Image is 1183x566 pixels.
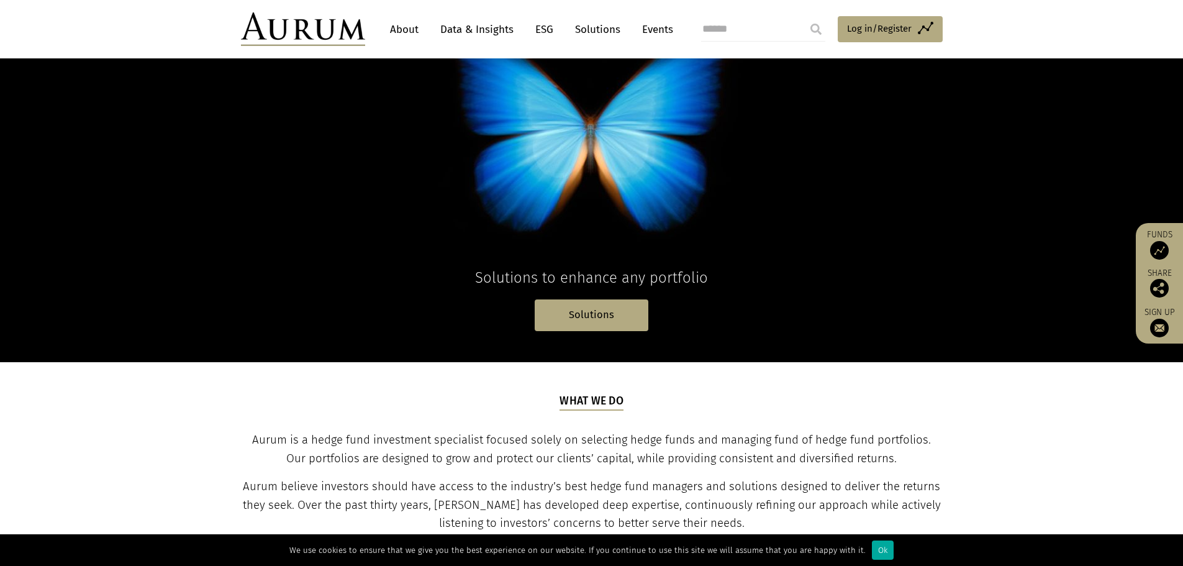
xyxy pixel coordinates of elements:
a: Funds [1142,229,1177,260]
input: Submit [804,17,828,42]
a: About [384,18,425,41]
a: ESG [529,18,560,41]
a: Sign up [1142,307,1177,337]
span: Log in/Register [847,21,912,36]
a: Solutions [535,299,648,331]
span: Aurum believe investors should have access to the industry’s best hedge fund managers and solutio... [243,480,941,531]
a: Events [636,18,673,41]
img: Sign up to our newsletter [1150,319,1169,337]
img: Aurum [241,12,365,46]
img: Access Funds [1150,241,1169,260]
a: Log in/Register [838,16,943,42]
span: Solutions to enhance any portfolio [475,269,708,286]
span: Aurum is a hedge fund investment specialist focused solely on selecting hedge funds and managing ... [252,433,931,465]
div: Share [1142,269,1177,298]
a: Solutions [569,18,627,41]
div: Ok [872,541,894,560]
h5: What we do [560,393,623,411]
a: Data & Insights [434,18,520,41]
img: Share this post [1150,279,1169,298]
